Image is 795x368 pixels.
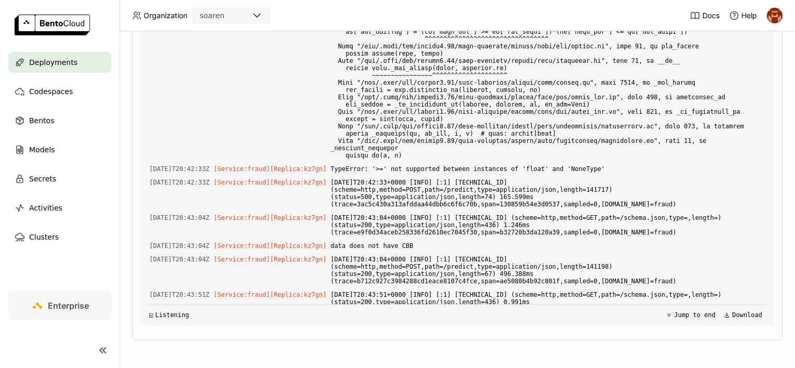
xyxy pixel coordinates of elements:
[214,256,270,263] span: [Service:fraud]
[270,242,326,249] span: [Replica:kz7gn]
[149,289,210,300] span: 2025-09-15T20:43:51.819Z
[330,163,765,175] span: TypeError: '>=' not supported between instances of 'float' and 'NoneType'
[149,240,210,252] span: 2025-09-15T20:43:04.459Z
[15,15,90,35] img: logo
[8,52,111,73] a: Deployments
[8,291,111,320] a: Enterprise
[690,10,720,21] a: Docs
[8,168,111,189] a: Secrets
[8,198,111,218] a: Activities
[663,309,719,321] button: Jump to end
[29,202,62,214] span: Activities
[149,311,189,319] div: Listening
[270,179,326,186] span: [Replica:kz7gn]
[29,114,54,127] span: Bentos
[149,177,210,188] span: 2025-09-15T20:42:33.244Z
[149,212,210,224] span: 2025-09-15T20:43:04.435Z
[741,11,757,20] span: Help
[270,291,326,298] span: [Replica:kz7gn]
[214,165,270,173] span: [Service:fraud]
[149,254,210,265] span: 2025-09-15T20:43:04.940Z
[48,300,89,311] span: Enterprise
[225,11,226,21] input: Selected soaren.
[149,163,210,175] span: 2025-09-15T20:42:33.244Z
[29,173,56,185] span: Secrets
[767,8,783,23] img: h0akoisn5opggd859j2zve66u2a2
[270,256,326,263] span: [Replica:kz7gn]
[29,231,59,243] span: Clusters
[149,311,153,319] span: ◱
[214,242,270,249] span: [Service:fraud]
[144,11,187,20] span: Organization
[214,291,270,298] span: [Service:fraud]
[8,227,111,247] a: Clusters
[8,81,111,102] a: Codespaces
[330,289,765,315] span: [DATE]T20:43:51+0000 [INFO] [:1] [TECHNICAL_ID] (scheme=http,method=GET,path=/schema.json,type=,l...
[330,254,765,287] span: [DATE]T20:43:04+0000 [INFO] [:1] [TECHNICAL_ID] (scheme=http,method=POST,path=/predict,type=appli...
[200,10,224,21] div: soaren
[29,56,78,69] span: Deployments
[29,85,73,98] span: Codespaces
[330,177,765,210] span: [DATE]T20:42:33+0000 [INFO] [:1] [TECHNICAL_ID] (scheme=http,method=POST,path=/predict,type=appli...
[729,10,757,21] div: Help
[214,179,270,186] span: [Service:fraud]
[330,212,765,238] span: [DATE]T20:43:04+0000 [INFO] [:1] [TECHNICAL_ID] (scheme=http,method=GET,path=/schema.json,type=,l...
[721,309,765,321] button: Download
[270,214,326,221] span: [Replica:kz7gn]
[330,240,765,252] span: data does not have CBB
[8,139,111,160] a: Models
[29,143,55,156] span: Models
[8,110,111,131] a: Bentos
[270,165,326,173] span: [Replica:kz7gn]
[214,214,270,221] span: [Service:fraud]
[702,11,720,20] span: Docs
